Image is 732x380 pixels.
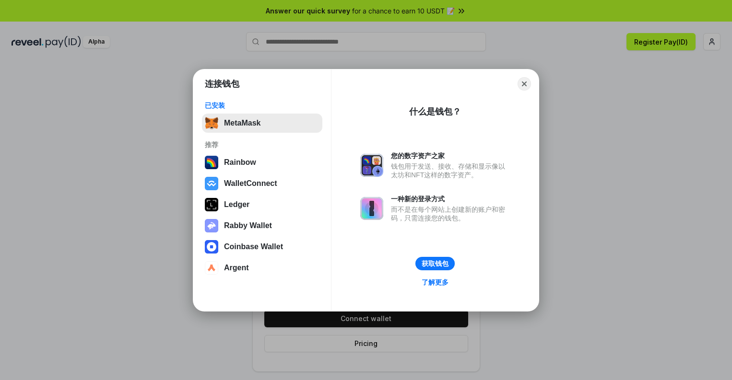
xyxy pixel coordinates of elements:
div: Rabby Wallet [224,221,272,230]
div: 而不是在每个网站上创建新的账户和密码，只需连接您的钱包。 [391,205,510,222]
button: Argent [202,258,322,277]
button: Rainbow [202,153,322,172]
button: MetaMask [202,114,322,133]
div: Coinbase Wallet [224,242,283,251]
img: svg+xml,%3Csvg%20fill%3D%22none%22%20height%3D%2233%22%20viewBox%3D%220%200%2035%2033%22%20width%... [205,116,218,130]
img: svg+xml,%3Csvg%20xmlns%3D%22http%3A%2F%2Fwww.w3.org%2F2000%2Fsvg%22%20width%3D%2228%22%20height%3... [205,198,218,211]
div: 推荐 [205,140,319,149]
img: svg+xml,%3Csvg%20xmlns%3D%22http%3A%2F%2Fwww.w3.org%2F2000%2Fsvg%22%20fill%3D%22none%22%20viewBox... [205,219,218,232]
button: Coinbase Wallet [202,237,322,256]
img: svg+xml,%3Csvg%20width%3D%2228%22%20height%3D%2228%22%20viewBox%3D%220%200%2028%2028%22%20fill%3D... [205,261,218,275]
div: Argent [224,264,249,272]
div: 钱包用于发送、接收、存储和显示像以太坊和NFT这样的数字资产。 [391,162,510,179]
img: svg+xml,%3Csvg%20width%3D%2228%22%20height%3D%2228%22%20viewBox%3D%220%200%2028%2028%22%20fill%3D... [205,240,218,253]
button: Close [518,77,531,91]
img: svg+xml,%3Csvg%20width%3D%22120%22%20height%3D%22120%22%20viewBox%3D%220%200%20120%20120%22%20fil... [205,156,218,169]
img: svg+xml,%3Csvg%20xmlns%3D%22http%3A%2F%2Fwww.w3.org%2F2000%2Fsvg%22%20fill%3D%22none%22%20viewBox... [360,197,383,220]
div: 您的数字资产之家 [391,151,510,160]
div: 已安装 [205,101,319,110]
div: 获取钱包 [422,259,449,268]
div: 了解更多 [422,278,449,287]
button: Ledger [202,195,322,214]
div: WalletConnect [224,179,277,188]
div: MetaMask [224,119,260,127]
button: 获取钱包 [415,257,455,270]
div: 什么是钱包？ [409,106,461,117]
div: Rainbow [224,158,256,167]
button: WalletConnect [202,174,322,193]
img: svg+xml,%3Csvg%20width%3D%2228%22%20height%3D%2228%22%20viewBox%3D%220%200%2028%2028%22%20fill%3D... [205,177,218,190]
div: Ledger [224,200,249,209]
img: svg+xml,%3Csvg%20xmlns%3D%22http%3A%2F%2Fwww.w3.org%2F2000%2Fsvg%22%20fill%3D%22none%22%20viewBox... [360,154,383,177]
div: 一种新的登录方式 [391,195,510,203]
button: Rabby Wallet [202,216,322,235]
a: 了解更多 [416,276,454,288]
h1: 连接钱包 [205,78,239,90]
